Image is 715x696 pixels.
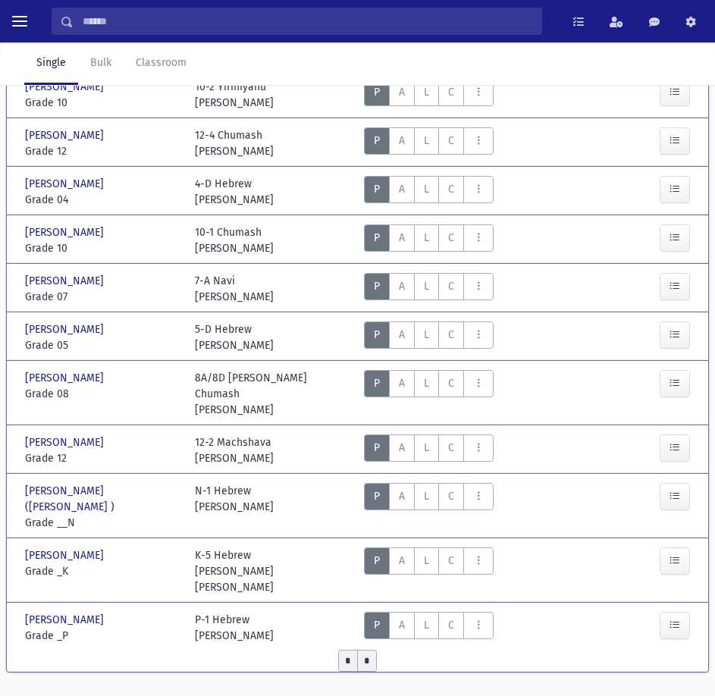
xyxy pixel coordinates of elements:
span: C [448,280,454,293]
span: Grade _P [25,628,180,644]
span: Grade 08 [25,386,180,402]
span: P [374,619,380,632]
div: AttTypes [364,321,494,353]
span: [PERSON_NAME] [25,176,107,192]
div: AttTypes [364,224,494,256]
span: Grade _K [25,563,180,579]
span: Grade __N [25,515,180,531]
span: [PERSON_NAME] [25,434,107,450]
span: L [424,441,429,454]
div: 4-D Hebrew [PERSON_NAME] [195,176,274,208]
span: L [424,377,429,390]
span: A [399,134,405,147]
span: Grade 12 [25,143,180,159]
span: Grade 10 [25,240,180,256]
a: Classroom [124,42,199,85]
span: [PERSON_NAME] [25,273,107,289]
a: Single [24,42,78,85]
span: A [399,183,405,196]
span: A [399,619,405,632]
a: Bulk [78,42,124,85]
span: A [399,441,405,454]
span: C [448,441,454,454]
div: 5-D Hebrew [PERSON_NAME] [195,321,274,353]
span: [PERSON_NAME] ([PERSON_NAME] ) [25,483,180,515]
div: 10-1 Chumash [PERSON_NAME] [195,224,274,256]
span: Grade 04 [25,192,180,208]
span: Grade 10 [25,95,180,111]
span: A [399,554,405,567]
span: L [424,619,429,632]
span: A [399,86,405,99]
span: C [448,554,454,567]
span: C [448,490,454,503]
span: A [399,280,405,293]
div: K-5 Hebrew [PERSON_NAME] [PERSON_NAME] [195,547,350,595]
span: Grade 05 [25,337,180,353]
div: AttTypes [364,273,494,305]
span: L [424,328,429,341]
span: P [374,554,380,567]
span: C [448,231,454,244]
span: C [448,328,454,341]
div: 10-2 Yirmiyahu [PERSON_NAME] [195,79,274,111]
div: AttTypes [364,370,494,418]
span: [PERSON_NAME] [25,79,107,95]
div: AttTypes [364,434,494,466]
span: L [424,134,429,147]
span: P [374,86,380,99]
span: L [424,231,429,244]
span: A [399,328,405,341]
span: P [374,134,380,147]
span: [PERSON_NAME] [25,127,107,143]
span: A [399,490,405,503]
span: [PERSON_NAME] [25,547,107,563]
span: P [374,328,380,341]
span: L [424,554,429,567]
span: [PERSON_NAME] [25,612,107,628]
span: C [448,619,454,632]
div: 12-4 Chumash [PERSON_NAME] [195,127,274,159]
span: [PERSON_NAME] [25,370,107,386]
span: P [374,441,380,454]
span: P [374,490,380,503]
span: L [424,280,429,293]
span: C [448,86,454,99]
span: C [448,377,454,390]
span: L [424,490,429,503]
span: Grade 07 [25,289,180,305]
div: AttTypes [364,79,494,111]
div: AttTypes [364,547,494,595]
div: AttTypes [364,176,494,208]
div: AttTypes [364,612,494,644]
span: P [374,280,380,293]
div: 12-2 Machshava [PERSON_NAME] [195,434,274,466]
input: Search [74,8,541,35]
div: 7-A Navi [PERSON_NAME] [195,273,274,305]
span: L [424,183,429,196]
span: L [424,86,429,99]
span: A [399,377,405,390]
div: 8A/8D [PERSON_NAME] Chumash [PERSON_NAME] [195,370,350,418]
div: N-1 Hebrew [PERSON_NAME] [195,483,274,531]
span: P [374,377,380,390]
div: AttTypes [364,127,494,159]
button: toggle menu [6,8,33,35]
span: Grade 12 [25,450,180,466]
span: C [448,183,454,196]
span: P [374,183,380,196]
span: [PERSON_NAME] [25,224,107,240]
span: A [399,231,405,244]
span: C [448,134,454,147]
span: P [374,231,380,244]
div: P-1 Hebrew [PERSON_NAME] [195,612,274,644]
div: AttTypes [364,483,494,531]
span: [PERSON_NAME] [25,321,107,337]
